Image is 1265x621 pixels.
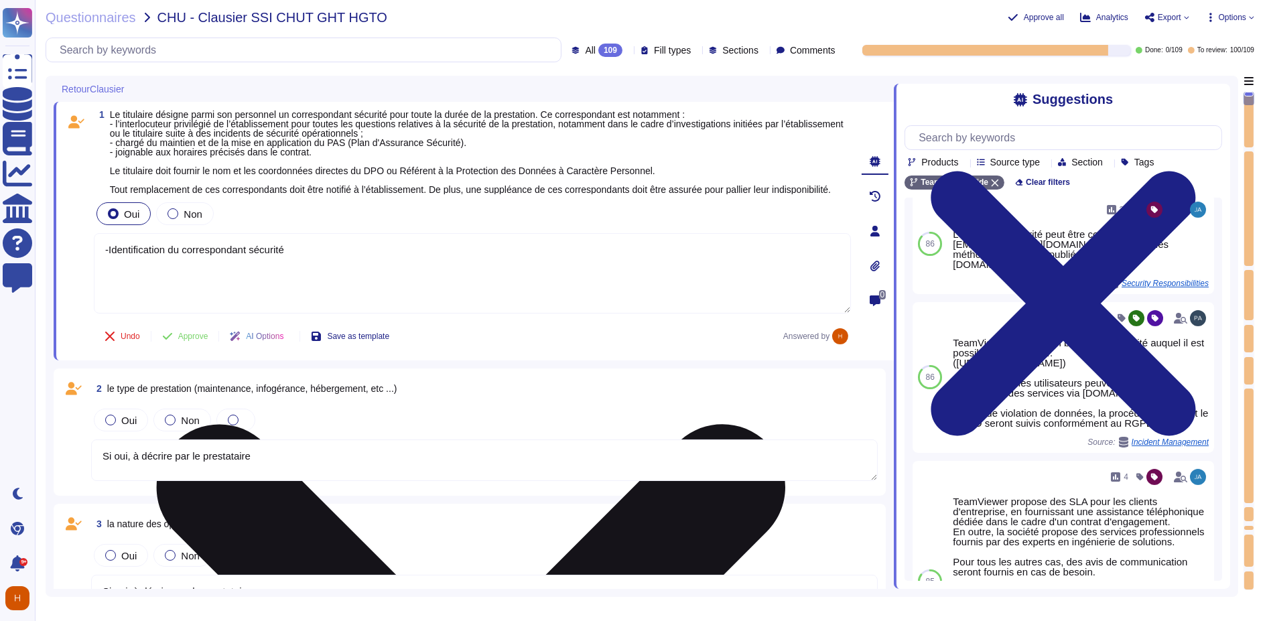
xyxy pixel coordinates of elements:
[1096,13,1128,21] span: Analytics
[1158,13,1181,21] span: Export
[91,384,102,393] span: 2
[598,44,622,57] div: 109
[1197,47,1227,54] span: To review:
[157,11,387,24] span: CHU - Clausier SSI CHUT GHT HGTO
[94,233,851,314] textarea: -Identification du correspondant sécurité
[1008,12,1064,23] button: Approve all
[124,208,139,220] span: Oui
[91,439,878,481] textarea: Si oui, à décrire par le prestataire
[184,208,202,220] span: Non
[926,577,935,585] span: 85
[91,519,102,529] span: 3
[1219,13,1246,21] span: Options
[585,46,596,55] span: All
[790,46,836,55] span: Comments
[722,46,758,55] span: Sections
[53,38,561,62] input: Search by keywords
[5,586,29,610] img: user
[832,328,848,344] img: user
[62,84,124,94] span: RetourClausier
[912,126,1221,149] input: Search by keywords
[1145,47,1163,54] span: Done:
[94,110,105,119] span: 1
[1080,12,1128,23] button: Analytics
[1024,13,1064,21] span: Approve all
[926,240,935,248] span: 86
[654,46,691,55] span: Fill types
[91,575,878,616] textarea: Si oui, à décrire par le prestataire
[1230,47,1254,54] span: 100 / 109
[1190,310,1206,326] img: user
[1190,202,1206,218] img: user
[19,558,27,566] div: 9+
[926,373,935,381] span: 86
[1166,47,1183,54] span: 0 / 109
[46,11,136,24] span: Questionnaires
[110,109,844,195] span: Le titulaire désigne parmi son personnel un correspondant sécurité pour toute la durée de la pres...
[1190,469,1206,485] img: user
[879,290,886,299] span: 0
[3,583,39,613] button: user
